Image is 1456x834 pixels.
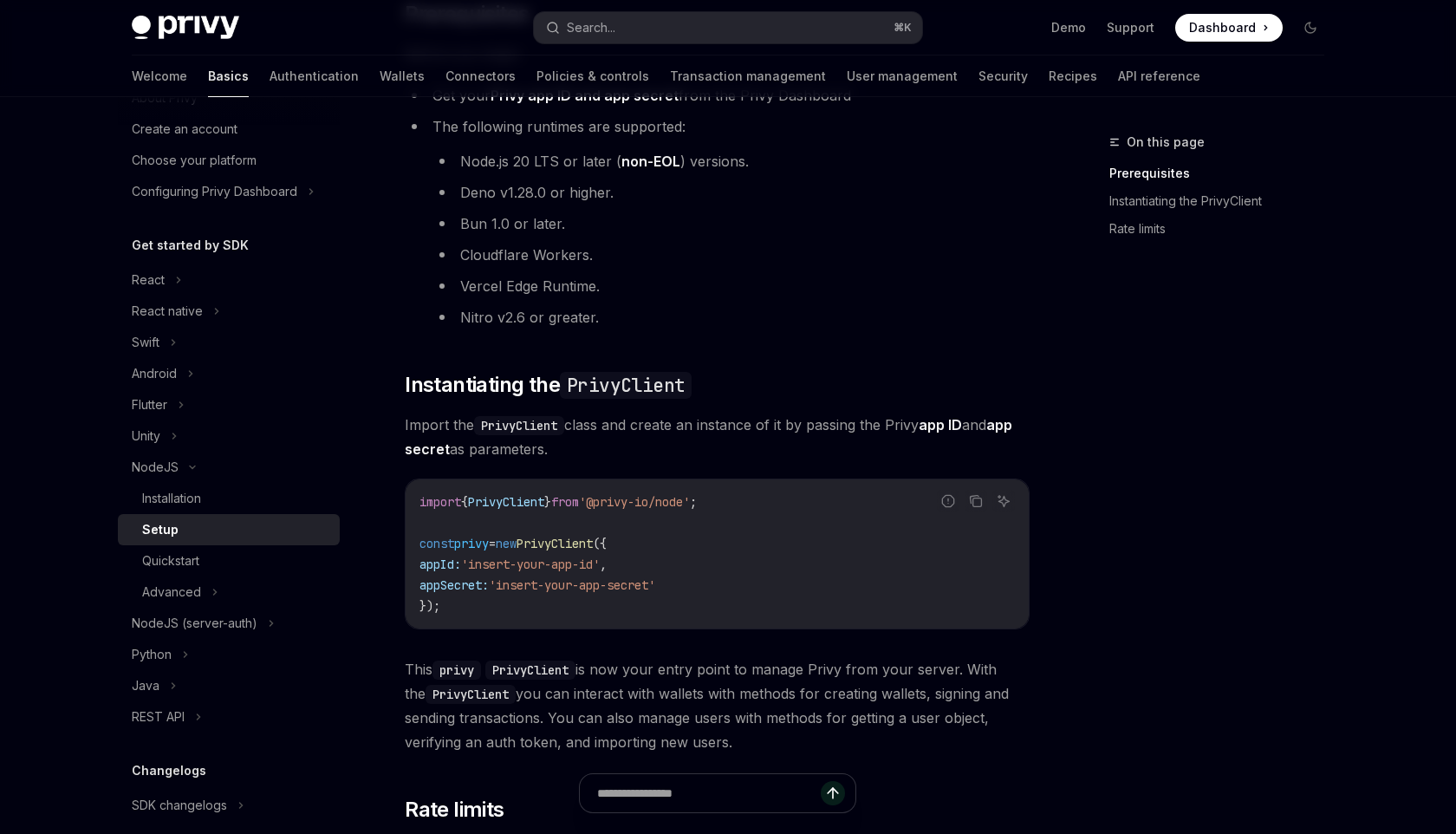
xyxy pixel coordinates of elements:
a: Quickstart [118,545,340,577]
li: Nitro v2.6 or greater. [432,305,1030,329]
span: const [419,536,454,551]
a: Recipes [1049,55,1097,97]
code: PrivyClient [485,661,575,680]
a: Choose your platform [118,145,340,176]
span: Import the class and create an instance of it by passing the Privy and as parameters. [405,413,1030,461]
div: SDK changelogs [132,795,227,816]
span: On this page [1127,132,1205,153]
div: Search... [567,17,615,38]
span: new [496,536,517,551]
span: '@privy-io/node' [579,494,690,510]
a: User management [847,55,958,97]
div: Choose your platform [132,150,257,171]
span: privy [454,536,489,551]
span: { [461,494,468,510]
div: Android [132,363,177,384]
span: import [419,494,461,510]
span: appSecret: [419,577,489,593]
div: NodeJS [132,457,179,478]
a: Prerequisites [1109,160,1338,187]
div: Java [132,675,159,696]
a: Authentication [270,55,359,97]
span: This is now your entry point to manage Privy from your server. With the you can interact with wal... [405,657,1030,754]
div: Create an account [132,119,237,140]
button: Toggle dark mode [1297,14,1324,42]
span: }); [419,598,440,614]
a: Installation [118,483,340,514]
div: Swift [132,332,159,353]
span: = [489,536,496,551]
a: Security [978,55,1028,97]
button: Copy the contents from the code block [965,490,987,512]
button: Send message [821,781,845,805]
a: Policies & controls [536,55,649,97]
a: Rate limits [1109,215,1338,243]
div: Configuring Privy Dashboard [132,181,297,202]
button: Ask AI [992,490,1015,512]
div: React [132,270,165,290]
li: Deno v1.28.0 or higher. [432,180,1030,205]
span: ({ [593,536,607,551]
span: from [551,494,579,510]
div: Python [132,644,172,665]
a: Welcome [132,55,187,97]
li: The following runtimes are supported: [405,114,1030,329]
span: , [600,557,607,572]
a: Demo [1051,19,1086,36]
code: privy [432,661,481,680]
li: Bun 1.0 or later. [432,212,1030,236]
h5: Get started by SDK [132,235,249,256]
a: non-EOL [621,153,680,171]
button: Search...⌘K [534,12,922,43]
button: Report incorrect code [937,490,959,512]
span: Instantiating the [405,371,692,399]
div: Setup [142,519,179,540]
a: Wallets [380,55,425,97]
li: Cloudflare Workers. [432,243,1030,267]
span: ; [690,494,697,510]
a: Basics [208,55,249,97]
span: appId: [419,557,461,572]
li: Vercel Edge Runtime. [432,274,1030,298]
div: REST API [132,707,185,727]
a: Connectors [445,55,516,97]
span: } [544,494,551,510]
a: Transaction management [670,55,826,97]
code: PrivyClient [426,685,516,704]
span: PrivyClient [517,536,593,551]
div: NodeJS (server-auth) [132,613,257,634]
div: Advanced [142,582,201,603]
span: 'insert-your-app-secret' [489,577,655,593]
div: React native [132,301,203,322]
span: ⌘ K [894,21,912,35]
div: Quickstart [142,551,199,571]
a: Setup [118,514,340,545]
a: Dashboard [1175,14,1283,42]
a: API reference [1118,55,1200,97]
div: Flutter [132,394,167,415]
span: PrivyClient [468,494,544,510]
div: Installation [142,488,201,509]
a: Instantiating the PrivyClient [1109,187,1338,215]
code: PrivyClient [560,372,692,399]
a: Support [1107,19,1154,36]
h5: Changelogs [132,760,206,781]
span: 'insert-your-app-id' [461,557,600,572]
li: Node.js 20 LTS or later ( ) versions. [432,149,1030,173]
strong: app ID [919,416,962,433]
code: PrivyClient [474,416,564,435]
span: Dashboard [1189,19,1256,36]
a: Create an account [118,114,340,145]
div: Unity [132,426,160,446]
img: dark logo [132,16,239,40]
